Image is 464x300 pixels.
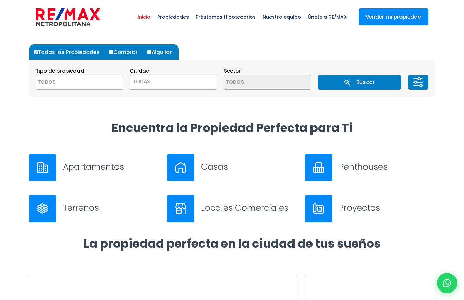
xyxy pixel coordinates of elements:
[224,75,290,90] textarea: Search
[112,119,353,136] strong: Encuentra la Propiedad Perfecta para Ti
[109,50,113,54] input: Comprar
[359,8,428,25] a: Vender mi propiedad
[304,7,350,27] span: Únete a RE/MAX
[167,195,297,222] a: Locales Comerciales
[192,7,259,27] span: Préstamos Hipotecarios
[147,50,151,54] input: Alquilar
[130,67,150,74] span: Ciudad
[130,77,217,87] span: TODAS
[167,154,297,181] a: Casas
[63,161,159,173] h3: Apartamentos
[339,202,435,214] h3: Proyectos
[133,78,150,85] span: TODAS
[29,154,159,181] a: Apartamentos
[63,202,159,214] h3: Terrenos
[305,195,435,222] a: Proyectos
[108,44,144,60] label: Comprar
[36,75,102,90] textarea: Search
[130,75,217,90] span: TODAS
[201,202,297,214] h3: Locales Comerciales
[154,7,192,27] span: Propiedades
[36,7,100,27] img: remax-metropolitana-logo
[36,67,84,74] span: Tipo de propiedad
[146,44,179,60] label: Alquilar
[134,7,154,27] span: Inicio
[29,195,159,222] a: Terrenos
[305,154,435,181] a: Penthouses
[32,44,106,60] label: Todas las Propiedades
[224,67,241,74] span: Sector
[259,7,304,27] span: Nuestro equipo
[201,161,297,173] h3: Casas
[84,235,381,252] strong: La propiedad perfecta en la ciudad de tus sueños
[339,161,435,173] h3: Penthouses
[34,50,38,54] input: Todas las Propiedades
[318,75,401,90] button: Buscar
